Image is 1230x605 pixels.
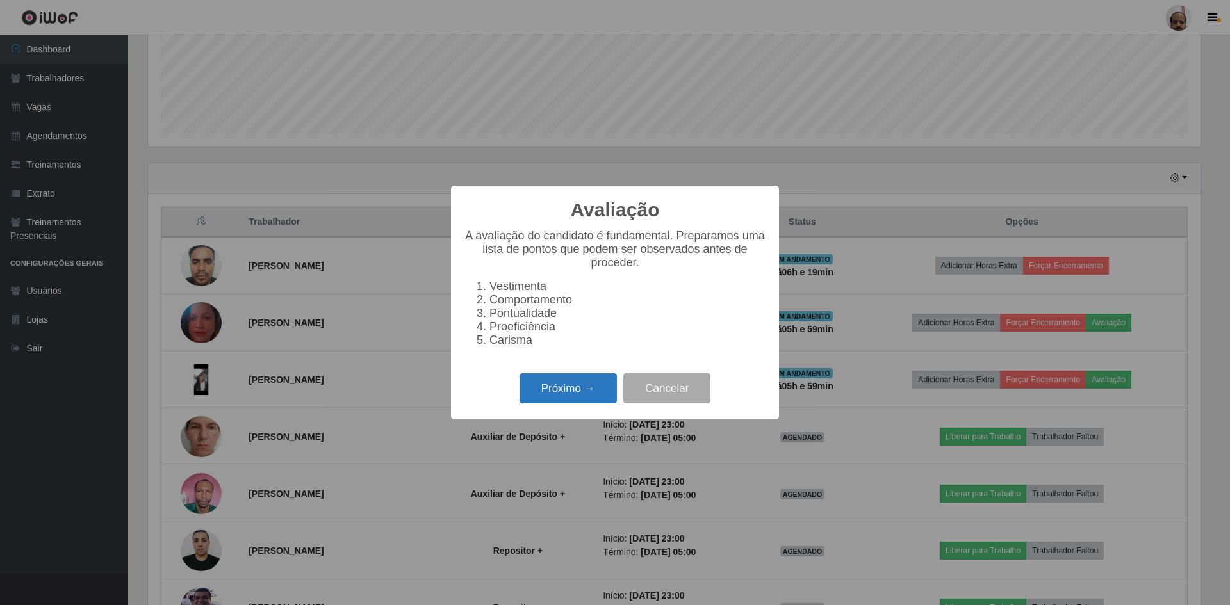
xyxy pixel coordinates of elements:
li: Pontualidade [489,307,766,320]
li: Vestimenta [489,280,766,293]
button: Cancelar [623,373,710,403]
li: Comportamento [489,293,766,307]
li: Proeficiência [489,320,766,334]
p: A avaliação do candidato é fundamental. Preparamos uma lista de pontos que podem ser observados a... [464,229,766,270]
h2: Avaliação [571,198,660,222]
button: Próximo → [520,373,617,403]
li: Carisma [489,334,766,347]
